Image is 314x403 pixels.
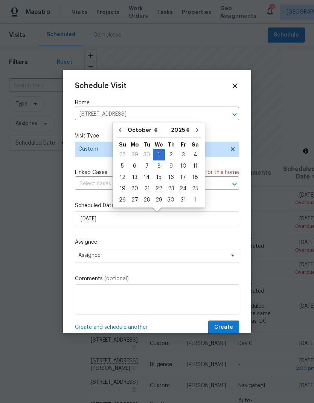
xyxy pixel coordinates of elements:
div: 27 [128,195,141,205]
div: 25 [189,183,201,194]
div: 12 [116,172,128,183]
div: Fri Oct 31 2025 [177,194,189,206]
select: Year [169,124,192,136]
div: Sun Oct 26 2025 [116,194,128,206]
div: Sat Oct 04 2025 [189,149,201,160]
span: Schedule Visit [75,82,127,90]
button: Open [229,179,240,189]
button: Open [229,109,240,120]
div: Fri Oct 10 2025 [177,160,189,172]
div: Thu Oct 09 2025 [165,160,177,172]
div: 15 [153,172,165,183]
button: Go to previous month [114,122,126,137]
div: 5 [116,161,128,171]
div: 23 [165,183,177,194]
div: Wed Oct 08 2025 [153,160,165,172]
label: Visit Type [75,132,239,140]
div: 19 [116,183,128,194]
div: Sat Oct 11 2025 [189,160,201,172]
div: 10 [177,161,189,171]
abbr: Monday [131,142,139,147]
div: Thu Oct 16 2025 [165,172,177,183]
div: Wed Oct 29 2025 [153,194,165,206]
span: Create and schedule another [75,324,148,331]
select: Month [126,124,169,136]
div: Sat Oct 18 2025 [189,172,201,183]
div: 11 [189,161,201,171]
abbr: Tuesday [143,142,150,147]
div: Wed Oct 15 2025 [153,172,165,183]
span: Linked Cases [75,169,107,176]
div: Sun Oct 19 2025 [116,183,128,194]
div: Mon Oct 06 2025 [128,160,141,172]
abbr: Thursday [168,142,175,147]
div: 29 [153,195,165,205]
div: Sun Oct 05 2025 [116,160,128,172]
div: Tue Oct 07 2025 [141,160,153,172]
div: Wed Oct 22 2025 [153,183,165,194]
span: Close [231,82,239,90]
label: Home [75,99,239,107]
span: Custom [78,145,225,153]
abbr: Wednesday [155,142,163,147]
input: M/D/YYYY [75,211,239,226]
div: Thu Oct 02 2025 [165,149,177,160]
div: 14 [141,172,153,183]
div: 2 [165,150,177,160]
div: 16 [165,172,177,183]
label: Scheduled Date [75,202,239,209]
div: Mon Oct 13 2025 [128,172,141,183]
div: 4 [189,150,201,160]
span: (optional) [104,276,129,281]
div: 30 [165,195,177,205]
div: 21 [141,183,153,194]
span: Create [214,323,233,332]
div: 22 [153,183,165,194]
abbr: Friday [181,142,186,147]
div: Wed Oct 01 2025 [153,149,165,160]
div: Sat Oct 25 2025 [189,183,201,194]
div: Sun Sep 28 2025 [116,149,128,160]
div: Fri Oct 17 2025 [177,172,189,183]
div: 30 [141,150,153,160]
div: 8 [153,161,165,171]
div: Thu Oct 30 2025 [165,194,177,206]
div: 28 [141,195,153,205]
div: Fri Oct 24 2025 [177,183,189,194]
div: 6 [128,161,141,171]
div: 24 [177,183,189,194]
span: Assignee [78,252,226,258]
div: 28 [116,150,128,160]
div: 17 [177,172,189,183]
label: Assignee [75,238,239,246]
div: 20 [128,183,141,194]
div: Sat Nov 01 2025 [189,194,201,206]
div: Mon Oct 20 2025 [128,183,141,194]
div: Thu Oct 23 2025 [165,183,177,194]
div: 29 [128,150,141,160]
abbr: Saturday [192,142,199,147]
div: Tue Oct 28 2025 [141,194,153,206]
div: 26 [116,195,128,205]
div: 1 [189,195,201,205]
div: 3 [177,150,189,160]
div: Tue Sep 30 2025 [141,149,153,160]
div: Tue Oct 14 2025 [141,172,153,183]
div: 13 [128,172,141,183]
input: Enter in an address [75,108,218,120]
abbr: Sunday [119,142,126,147]
div: Mon Sep 29 2025 [128,149,141,160]
div: Sun Oct 12 2025 [116,172,128,183]
div: Tue Oct 21 2025 [141,183,153,194]
div: 1 [153,150,165,160]
button: Create [208,321,239,334]
div: 31 [177,195,189,205]
div: Mon Oct 27 2025 [128,194,141,206]
button: Go to next month [192,122,203,137]
div: 7 [141,161,153,171]
div: 18 [189,172,201,183]
div: Fri Oct 03 2025 [177,149,189,160]
input: Select cases [75,178,218,190]
div: 9 [165,161,177,171]
label: Comments [75,275,239,282]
